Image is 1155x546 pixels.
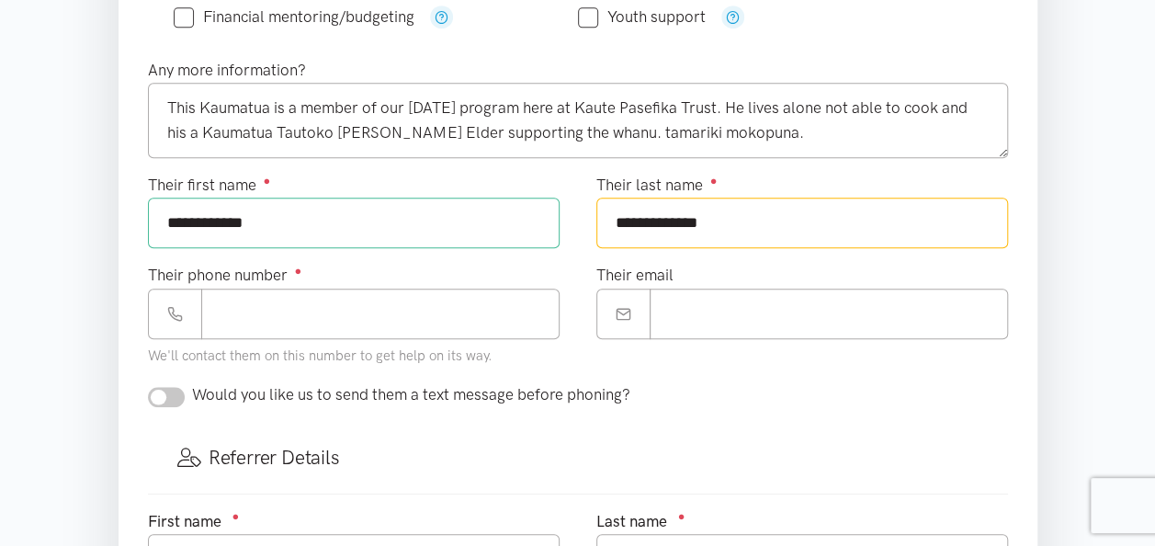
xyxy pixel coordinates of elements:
label: Youth support [578,9,706,25]
sup: ● [678,509,685,523]
sup: ● [295,264,302,278]
input: Email [650,289,1008,339]
sup: ● [264,174,271,188]
label: Financial mentoring/budgeting [174,9,414,25]
small: We'll contact them on this number to get help on its way. [148,347,493,364]
label: Their last name [596,173,718,198]
label: First name [148,509,221,534]
h3: Referrer Details [177,444,979,471]
label: Last name [596,509,667,534]
label: Their email [596,263,674,288]
label: Their first name [148,173,271,198]
label: Their phone number [148,263,302,288]
sup: ● [710,174,718,188]
label: Any more information? [148,58,306,83]
sup: ● [232,509,240,523]
input: Phone number [201,289,560,339]
span: Would you like us to send them a text message before phoning? [192,385,630,404]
